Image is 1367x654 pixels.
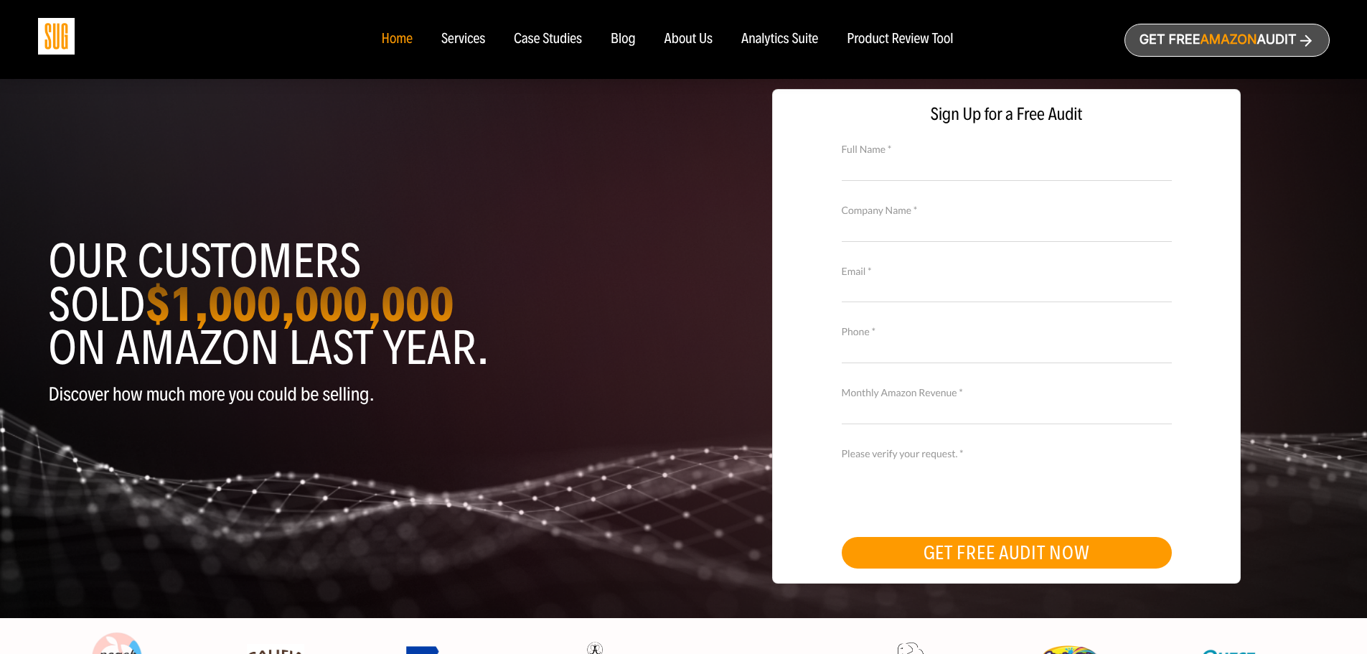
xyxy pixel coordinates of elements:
input: Full Name * [842,155,1172,180]
a: Get freeAmazonAudit [1124,24,1330,57]
img: Sug [38,18,75,55]
label: Please verify your request. * [842,446,1172,462]
a: Product Review Tool [847,32,953,47]
input: Monthly Amazon Revenue * [842,399,1172,424]
a: Services [441,32,485,47]
button: GET FREE AUDIT NOW [842,537,1172,569]
p: Discover how much more you could be selling. [49,384,673,405]
span: Sign Up for a Free Audit [787,104,1226,125]
a: Blog [611,32,636,47]
label: Company Name * [842,202,1172,218]
a: Home [381,32,412,47]
a: Analytics Suite [741,32,818,47]
label: Phone * [842,324,1172,340]
label: Full Name * [842,141,1172,157]
input: Company Name * [842,216,1172,241]
h1: Our customers sold on Amazon last year. [49,240,673,370]
strong: $1,000,000,000 [145,275,454,334]
label: Email * [842,263,1172,279]
a: About Us [664,32,713,47]
span: Amazon [1200,32,1256,47]
a: Case Studies [514,32,582,47]
iframe: reCAPTCHA [842,459,1060,515]
label: Monthly Amazon Revenue * [842,385,1172,401]
input: Email * [842,277,1172,302]
input: Contact Number * [842,338,1172,363]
